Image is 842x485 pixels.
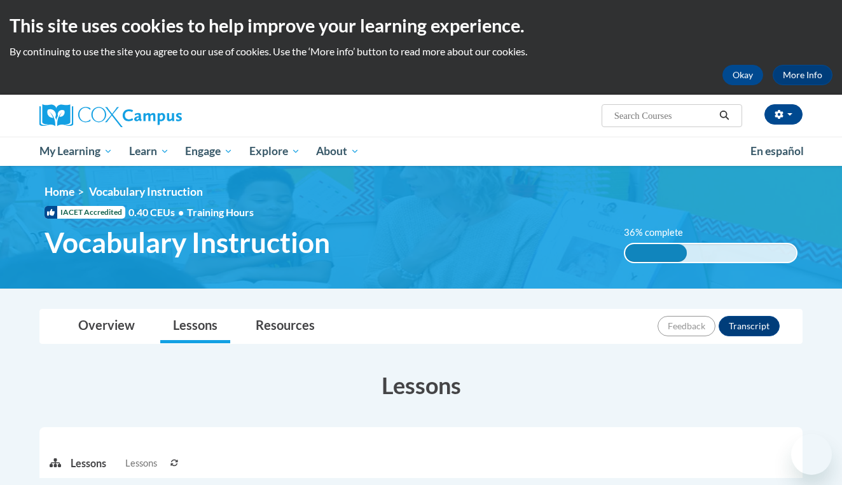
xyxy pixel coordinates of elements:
[613,108,715,123] input: Search Courses
[249,144,300,159] span: Explore
[791,434,832,475] iframe: Button to launch messaging window
[31,137,121,166] a: My Learning
[125,456,157,470] span: Lessons
[66,310,148,343] a: Overview
[185,144,233,159] span: Engage
[764,104,803,125] button: Account Settings
[89,185,203,198] span: Vocabulary Instruction
[121,137,177,166] a: Learn
[45,185,74,198] a: Home
[658,316,715,336] button: Feedback
[308,137,368,166] a: About
[316,144,359,159] span: About
[20,137,822,166] div: Main menu
[722,65,763,85] button: Okay
[750,144,804,158] span: En español
[129,144,169,159] span: Learn
[773,65,832,85] a: More Info
[45,226,330,259] span: Vocabulary Instruction
[624,226,697,240] label: 36% complete
[178,206,184,218] span: •
[10,13,832,38] h2: This site uses cookies to help improve your learning experience.
[177,137,241,166] a: Engage
[719,316,780,336] button: Transcript
[241,137,308,166] a: Explore
[39,104,182,127] img: Cox Campus
[71,456,106,470] p: Lessons
[10,44,832,58] p: By continuing to use the site you agree to our use of cookies. Use the ‘More info’ button to read...
[160,310,230,343] a: Lessons
[39,104,281,127] a: Cox Campus
[243,310,328,343] a: Resources
[715,108,734,123] button: Search
[625,244,687,262] div: 36% complete
[128,205,187,219] span: 0.40 CEUs
[45,206,125,219] span: IACET Accredited
[742,138,812,165] a: En español
[187,206,254,218] span: Training Hours
[39,369,803,401] h3: Lessons
[39,144,113,159] span: My Learning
